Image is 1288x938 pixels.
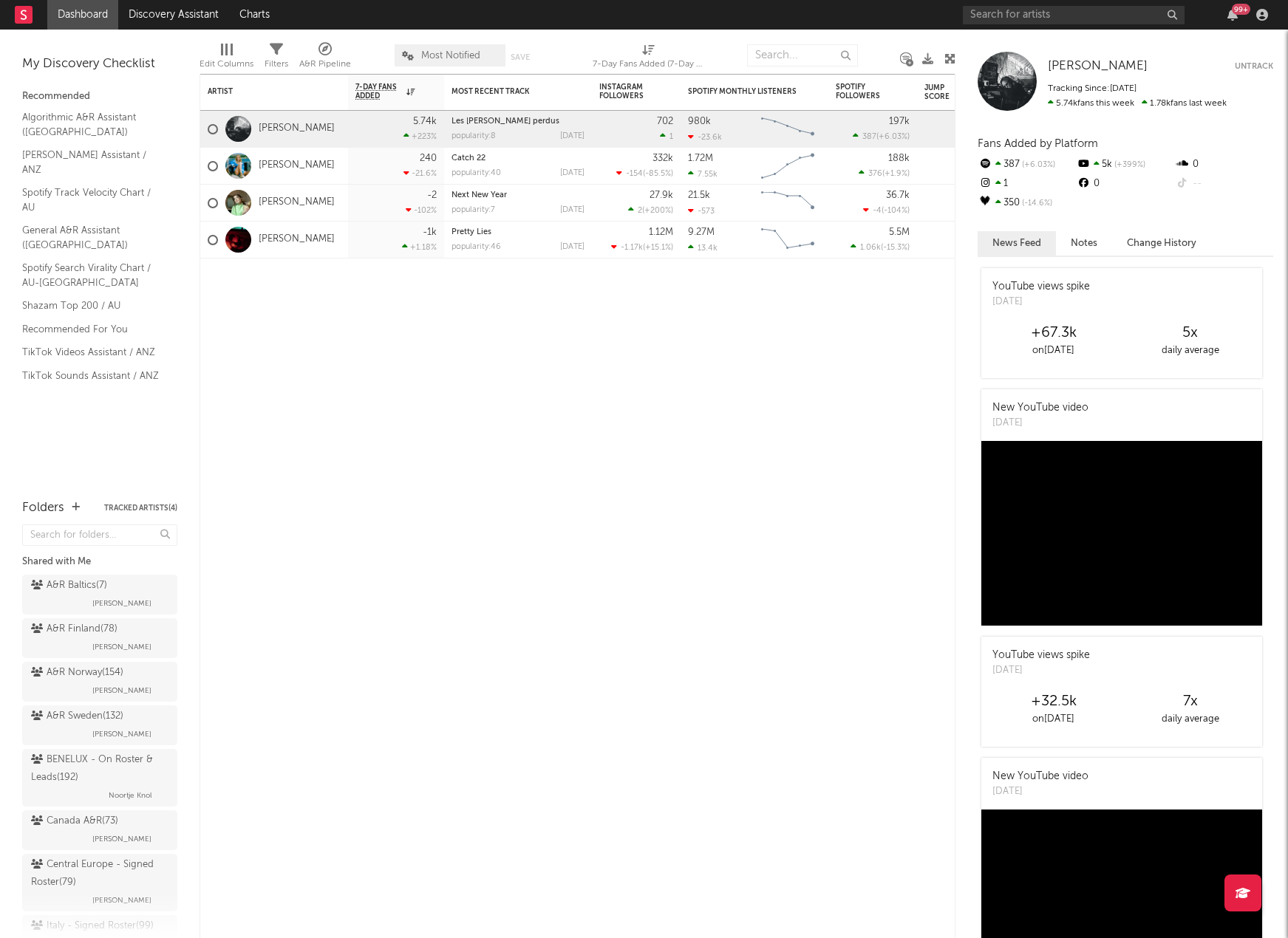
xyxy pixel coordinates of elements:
div: Les paradis perdus [452,117,585,126]
svg: Chart title [754,185,821,222]
span: 2 [638,207,642,215]
div: 9.27M [688,227,715,237]
div: YouTube views spike [992,279,1090,295]
div: My Discovery Checklist [22,55,177,73]
div: 21.5k [688,191,710,200]
span: -85.5 % [645,170,671,178]
div: 980k [688,117,711,126]
div: Filters [265,37,288,80]
span: +6.03 % [1020,161,1055,169]
span: -4 [873,207,882,215]
div: ( ) [851,242,910,252]
div: [DATE] [560,206,585,214]
div: Instagram Followers [599,83,651,100]
div: [DATE] [560,243,585,251]
a: Next New Year [452,191,507,199]
div: 54.6 [924,120,984,138]
div: 197k [889,117,910,126]
div: Edit Columns [200,55,253,73]
div: Filters [265,55,288,73]
a: [PERSON_NAME] [259,196,335,209]
div: YouTube views spike [992,648,1090,663]
div: popularity: 46 [452,243,501,251]
span: +399 % [1112,161,1145,169]
div: daily average [1122,342,1258,360]
div: 350 [978,194,1076,213]
div: A&R Norway ( 154 ) [31,664,123,682]
div: Shared with Me [22,553,177,571]
div: Catch 22 [452,154,585,162]
a: Shazam Top 200 / AU [22,298,163,314]
div: 7-Day Fans Added (7-Day Fans Added) [593,37,703,80]
a: [PERSON_NAME] [259,123,335,135]
div: 7.55k [688,169,718,179]
button: Save [511,53,530,61]
div: 13.4k [688,243,718,253]
span: 1.06k [860,244,881,252]
div: BENELUX - On Roster & Leads ( 192 ) [31,751,165,787]
button: News Feed [978,231,1056,256]
div: 1 [978,174,1076,194]
a: A&R Norway(154)[PERSON_NAME] [22,662,177,702]
svg: Chart title [754,222,821,259]
a: Les [PERSON_NAME] perdus [452,117,559,126]
div: on [DATE] [985,711,1122,728]
div: 55.5 [924,157,984,175]
div: Artist [208,87,318,96]
div: 1.12M [649,227,673,237]
div: Jump Score [924,83,961,101]
div: -23.6k [688,132,722,142]
div: popularity: 7 [452,206,495,214]
span: +1.9 % [885,170,907,178]
span: [PERSON_NAME] [92,830,151,848]
span: [PERSON_NAME] [92,595,151,612]
input: Search... [747,44,858,66]
div: Pretty Lies [452,228,585,236]
div: Edit Columns [200,37,253,80]
span: -14.6 % [1020,199,1052,208]
a: Spotify Search Virality Chart / AU-[GEOGRAPHIC_DATA] [22,260,163,290]
span: Noortje Knol [109,787,151,804]
a: General A&R Assistant ([GEOGRAPHIC_DATA]) [22,222,163,253]
button: Tracked Artists(4) [104,504,177,512]
a: Central Europe - Signed Roster(79)[PERSON_NAME] [22,854,177,911]
button: Untrack [1235,59,1273,74]
input: Search for artists [963,6,1185,24]
a: [PERSON_NAME] Assistant / ANZ [22,147,163,177]
span: 7-Day Fans Added [355,83,403,100]
div: 7 x [1122,693,1258,711]
div: A&R Pipeline [299,37,351,80]
div: 36.7k [886,191,910,200]
div: on [DATE] [985,342,1122,360]
span: +200 % [644,207,671,215]
div: New YouTube video [992,769,1088,784]
div: 332k [652,154,673,163]
span: +15.1 % [645,244,671,252]
div: [DATE] [992,295,1090,309]
div: [DATE] [992,784,1088,799]
a: Spotify Track Velocity Chart / AU [22,185,163,215]
div: 0 [1175,155,1273,174]
div: 387 [978,155,1076,174]
span: -15.3 % [883,244,907,252]
div: ( ) [616,168,673,178]
div: ( ) [863,205,910,215]
div: ( ) [853,131,910,141]
div: A&R Finland ( 78 ) [31,620,117,638]
a: Canada A&R(73)[PERSON_NAME] [22,810,177,850]
a: TikTok Sounds Assistant / ANZ [22,368,163,384]
a: [PERSON_NAME] [1048,59,1148,74]
a: [PERSON_NAME] [259,233,335,246]
div: A&R Baltics ( 7 ) [31,577,107,595]
div: -573 [688,206,715,216]
a: A&R Sweden(132)[PERSON_NAME] [22,705,177,745]
div: ( ) [859,168,910,178]
div: 5.74k [413,117,437,126]
div: 702 [657,117,673,126]
a: A&R Finland(78)[PERSON_NAME] [22,618,177,658]
div: +1.18 % [402,242,437,252]
div: 1.72M [688,154,713,163]
span: 387 [862,133,876,141]
div: Spotify Followers [836,83,887,100]
div: -21.6 % [403,168,437,178]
